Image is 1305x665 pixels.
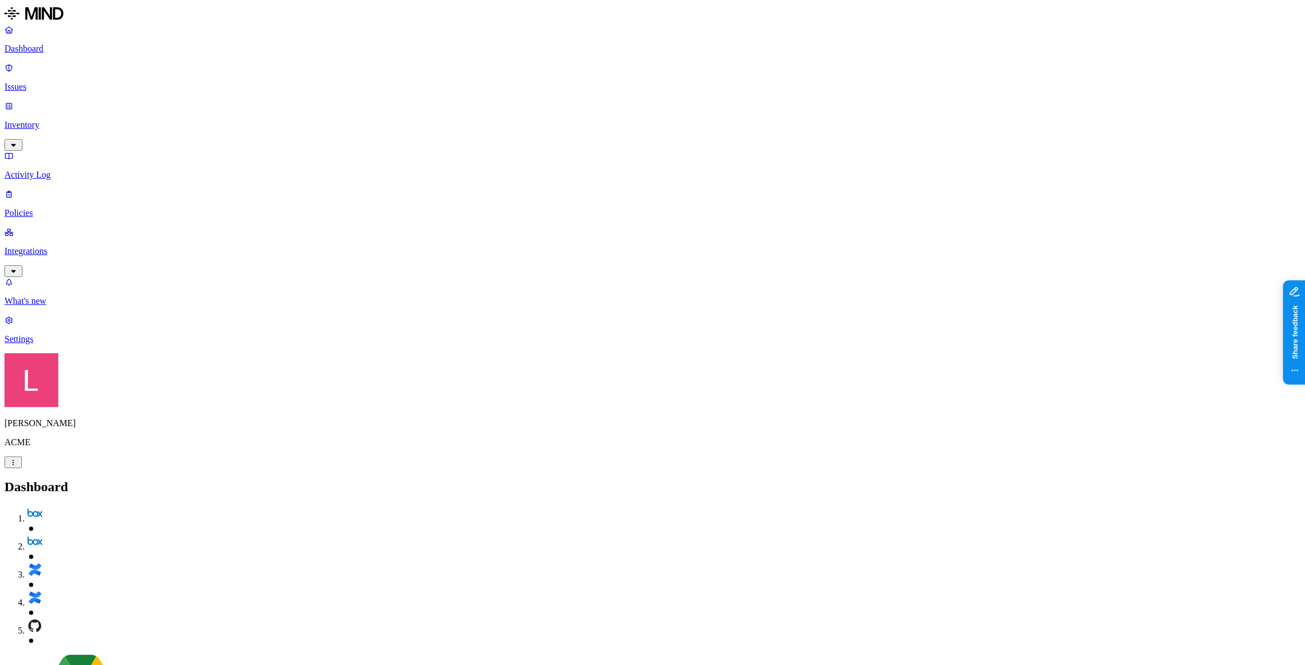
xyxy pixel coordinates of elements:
p: Activity Log [4,170,1301,180]
img: github.svg [27,618,43,634]
a: Settings [4,315,1301,344]
p: Settings [4,334,1301,344]
a: Inventory [4,101,1301,149]
a: Issues [4,63,1301,92]
p: Policies [4,208,1301,218]
img: Landen Brown [4,353,58,407]
p: Dashboard [4,44,1301,54]
p: ACME [4,437,1301,447]
img: confluence.svg [27,590,43,606]
p: Inventory [4,120,1301,130]
a: Integrations [4,227,1301,275]
p: Integrations [4,246,1301,256]
a: MIND [4,4,1301,25]
h2: Dashboard [4,479,1301,495]
img: MIND [4,4,63,22]
a: Policies [4,189,1301,218]
img: box.svg [27,534,43,549]
p: Issues [4,82,1301,92]
a: What's new [4,277,1301,306]
img: box.svg [27,506,43,521]
p: What's new [4,296,1301,306]
a: Dashboard [4,25,1301,54]
img: confluence.svg [27,562,43,578]
a: Activity Log [4,151,1301,180]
